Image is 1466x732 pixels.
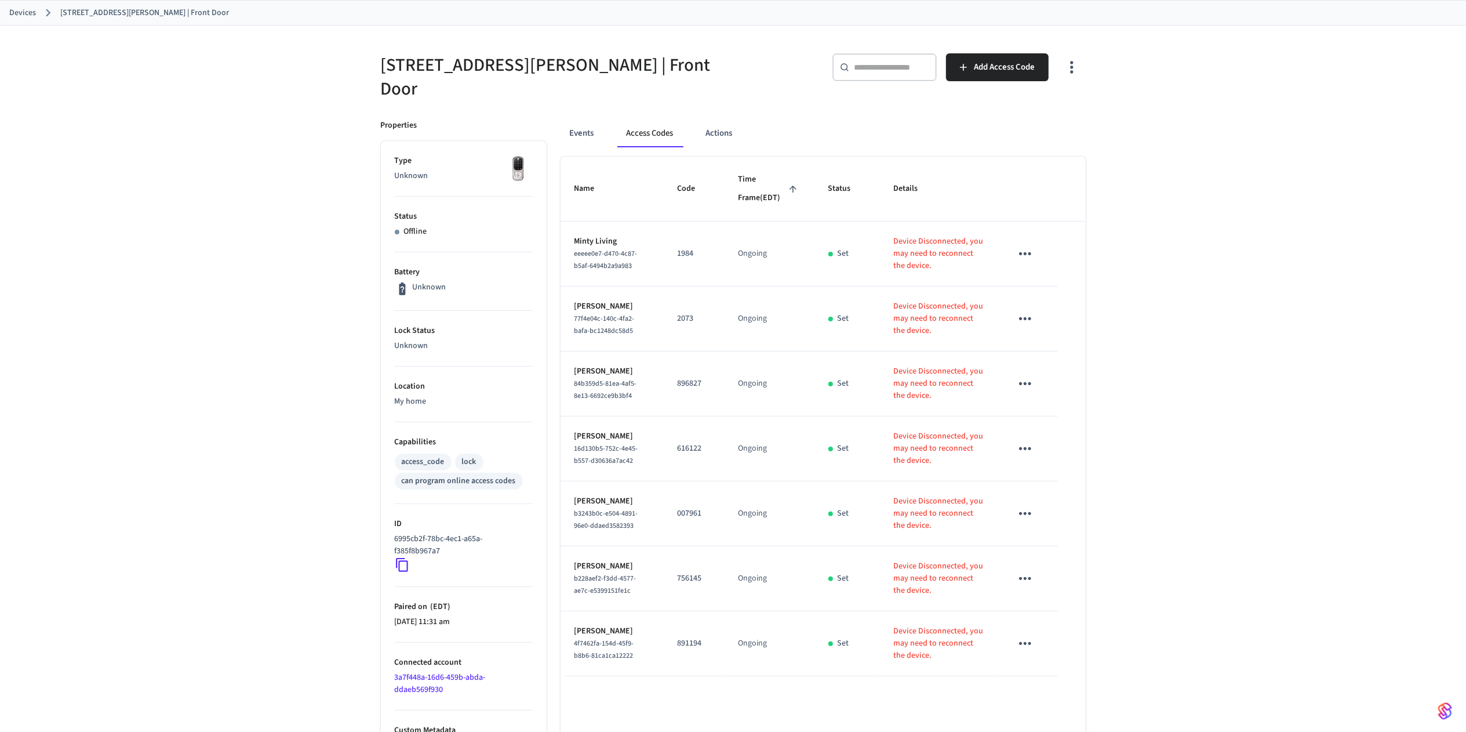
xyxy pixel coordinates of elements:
[402,475,516,487] div: can program online access codes
[724,611,814,676] td: Ongoing
[677,508,710,520] p: 007961
[838,313,849,325] p: Set
[395,381,533,393] p: Location
[617,119,683,147] button: Access Codes
[561,157,1086,676] table: sticky table
[395,533,528,557] p: 6995cb2f-78bc-4ec1-a65a-f385f8b967a7
[724,546,814,611] td: Ongoing
[574,379,637,401] span: 84b359d5-81ea-4af5-8e13-6692ce9b3bf4
[894,180,933,198] span: Details
[395,325,533,337] p: Lock Status
[395,170,533,182] p: Unknown
[574,625,650,637] p: [PERSON_NAME]
[561,119,1086,147] div: ant example
[677,637,710,650] p: 891194
[724,222,814,287] td: Ongoing
[574,560,650,572] p: [PERSON_NAME]
[1438,702,1452,720] img: SeamLogoGradient.69752ec5.svg
[724,351,814,416] td: Ongoing
[574,314,635,336] span: 77f4e04c-140c-4fa2-bafa-bc1248dc58d5
[504,155,533,184] img: Yale Assure Touchscreen Wifi Smart Lock, Satin Nickel, Front
[724,416,814,481] td: Ongoing
[561,119,603,147] button: Events
[574,235,650,248] p: Minty Living
[395,396,533,408] p: My home
[574,300,650,313] p: [PERSON_NAME]
[395,211,533,223] p: Status
[838,248,849,260] p: Set
[574,249,638,271] span: eeeee0e7-d470-4c87-b5af-6494b2a9a983
[677,572,710,585] p: 756145
[381,53,726,101] h5: [STREET_ADDRESS][PERSON_NAME] | Front Door
[60,7,229,19] a: [STREET_ADDRESS][PERSON_NAME] | Front Door
[428,601,450,613] span: ( EDT )
[574,495,650,508] p: [PERSON_NAME]
[946,53,1049,81] button: Add Access Code
[677,443,710,455] p: 616122
[395,601,533,613] p: Paired on
[738,171,800,207] span: Time Frame(EDT)
[574,574,636,596] span: b228aef2-f3dd-4577-ae7c-e5399151fe1c
[412,281,446,293] p: Unknown
[395,436,533,448] p: Capabilities
[974,60,1035,75] span: Add Access Code
[838,378,849,390] p: Set
[574,444,638,466] span: 16d130b5-752c-4e45-b557-d30636a7ac42
[395,672,486,695] a: 3a7f448a-16d6-459b-abda-ddaeb569f930
[677,313,710,325] p: 2073
[395,340,533,352] p: Unknown
[395,155,533,167] p: Type
[894,300,984,337] p: Device Disconnected, you may need to reconnect the device.
[574,639,634,661] span: 4f7462fa-154d-45f9-b8b6-81ca1ca12222
[677,378,710,390] p: 896827
[724,481,814,546] td: Ongoing
[894,625,984,662] p: Device Disconnected, you may need to reconnect the device.
[838,637,849,650] p: Set
[894,235,984,272] p: Device Disconnected, you may need to reconnect the device.
[894,365,984,402] p: Device Disconnected, you may need to reconnect the device.
[677,248,710,260] p: 1984
[395,616,533,628] p: [DATE] 11:31 am
[395,518,533,530] p: ID
[381,119,417,132] p: Properties
[894,430,984,467] p: Device Disconnected, you may need to reconnect the device.
[462,456,476,468] div: lock
[402,456,445,468] div: access_code
[724,287,814,351] td: Ongoing
[838,572,849,585] p: Set
[9,7,36,19] a: Devices
[395,657,533,669] p: Connected account
[838,443,849,455] p: Set
[677,180,710,198] span: Code
[574,365,650,378] p: [PERSON_NAME]
[828,180,866,198] span: Status
[574,180,610,198] span: Name
[404,226,427,238] p: Offline
[894,560,984,597] p: Device Disconnected, you may need to reconnect the device.
[838,508,849,520] p: Set
[574,430,650,443] p: [PERSON_NAME]
[574,509,638,531] span: b3243b0c-e504-4891-96e0-ddaed3582393
[894,495,984,532] p: Device Disconnected, you may need to reconnect the device.
[697,119,742,147] button: Actions
[395,266,533,278] p: Battery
